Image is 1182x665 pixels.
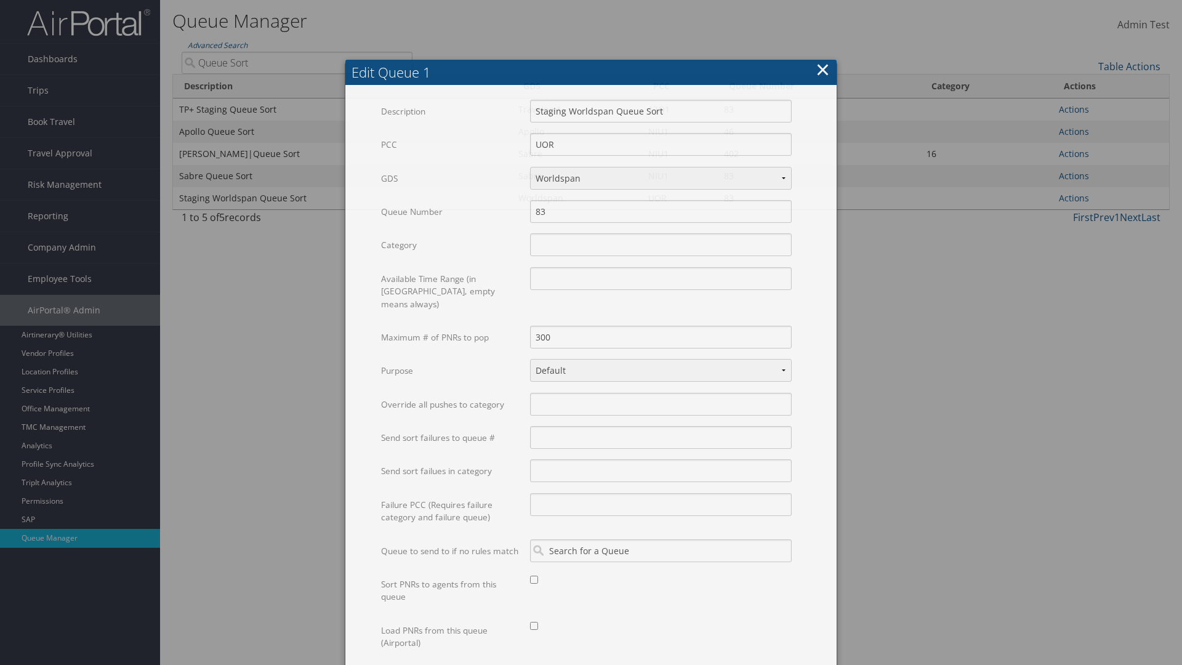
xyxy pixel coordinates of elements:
[381,573,521,609] label: Sort PNRs to agents from this queue
[352,63,837,82] div: Edit Queue 1
[381,359,521,382] label: Purpose
[381,167,521,190] label: GDS
[381,200,521,224] label: Queue Number
[381,619,521,655] label: Load PNRs from this queue (Airportal)
[381,493,521,530] label: Failure PCC (Requires failure category and failure queue)
[381,539,521,563] label: Queue to send to if no rules match
[381,393,521,416] label: Override all pushes to category
[381,267,521,316] label: Available Time Range (in [GEOGRAPHIC_DATA], empty means always)
[381,326,521,349] label: Maximum # of PNRs to pop
[816,57,830,82] button: ×
[530,539,792,562] input: Search for a Queue
[381,426,521,449] label: Send sort failures to queue #
[381,133,521,156] label: PCC
[381,459,521,483] label: Send sort failues in category
[381,233,521,257] label: Category
[381,100,521,123] label: Description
